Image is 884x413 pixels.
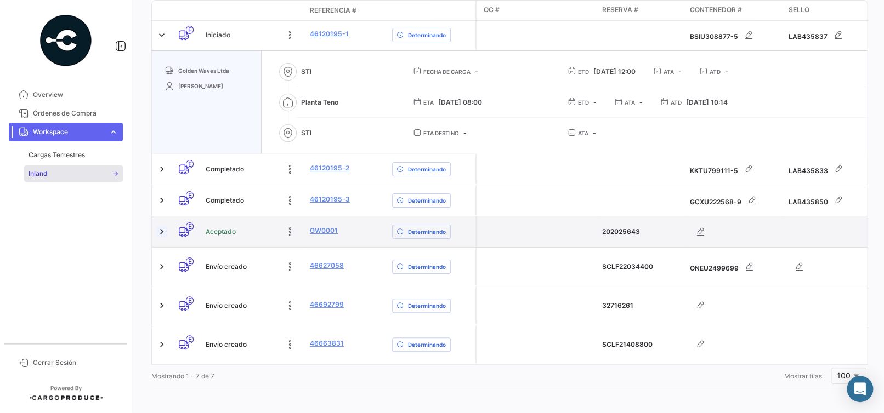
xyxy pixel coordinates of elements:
datatable-header-cell: Sello [784,1,866,20]
span: Fecha de carga [423,67,471,76]
span: 100 [837,371,851,380]
span: [DATE] 12:00 [593,67,636,76]
span: Overview [33,90,118,100]
div: LAB435837 [789,24,862,46]
span: ATD [671,98,682,107]
span: Envío creado [206,340,247,349]
span: Completado [206,196,244,205]
a: Expand/Collapse Row [156,30,167,41]
span: STI [301,67,395,77]
span: Determinando [408,262,446,271]
span: - [593,98,597,106]
a: 46120195-3 [310,194,350,204]
span: ATA [578,129,588,137]
span: - [725,67,728,76]
span: Referencia # [310,5,356,15]
span: OC # [484,5,500,15]
span: Iniciado [206,30,230,40]
span: Sello [789,5,809,15]
img: powered-by.png [38,13,93,68]
span: Planta Teno [301,97,395,107]
span: ETA Destino [423,129,459,137]
span: Mostrar filas [784,372,822,380]
span: Envío creado [206,262,247,272]
span: [DATE] 08:00 [438,98,482,106]
span: Golden Waves Ltda [178,66,229,75]
a: Expand/Collapse Row [156,300,167,311]
a: Expand/Collapse Row [156,261,167,272]
span: - [463,129,467,137]
datatable-header-cell: Delay Status [388,6,475,15]
span: Inland [29,169,48,179]
span: Mostrando 1 - 7 de 7 [151,372,214,380]
span: - [678,67,682,76]
span: [PERSON_NAME] [178,82,223,90]
span: Envío creado [206,301,247,311]
span: Workspace [33,127,104,137]
div: KKTU799111-5 [690,158,780,180]
a: 46120195-2 [310,163,349,173]
span: SCLF21408800 [602,340,653,348]
div: BSIU308877-5 [690,24,780,46]
span: ETD [578,67,589,76]
span: ETD [578,98,589,107]
span: - [639,98,643,106]
a: 46663831 [310,339,344,348]
datatable-header-cell: Referencia # [305,1,388,20]
a: 46692799 [310,300,344,309]
span: E [186,160,194,168]
span: E [186,296,194,305]
span: Determinando [408,165,446,174]
span: ATA [664,67,674,76]
div: LAB435850 [789,190,862,211]
span: ATA [625,98,635,107]
span: ETA [423,98,434,107]
span: - [593,129,596,137]
span: E [186,257,194,266]
span: E [186,335,194,343]
datatable-header-cell: Tipo de transporte [174,6,201,15]
span: Determinando [408,301,446,310]
span: STI [301,128,395,138]
span: E [186,222,194,231]
span: Completado [206,164,244,174]
span: Determinando [408,227,446,236]
a: Overview [9,85,123,104]
span: Determinando [408,31,446,39]
a: Expand/Collapse Row [156,339,167,350]
datatable-header-cell: Contenedor # [685,1,784,20]
span: 202025643 [602,227,640,236]
datatable-header-cell: Reserva # [598,1,685,20]
a: Cargas Terrestres [24,147,123,163]
span: Reserva # [602,5,638,15]
span: Contenedor # [690,5,742,15]
a: Órdenes de Compra [9,104,123,123]
a: Expand/Collapse Row [156,226,167,237]
a: Inland [24,165,123,182]
a: Expand/Collapse Row [156,195,167,206]
a: 46627058 [310,261,344,271]
a: Expand/Collapse Row [156,164,167,175]
a: GW0001 [310,226,338,236]
span: - [475,67,478,76]
span: Determinando [408,340,446,349]
span: Cargas Terrestres [29,150,85,160]
datatable-header-cell: OC # [477,1,598,20]
span: Determinando [408,196,446,205]
span: Aceptado [206,227,236,237]
span: E [186,26,194,34]
span: SCLF22034400 [602,262,653,271]
datatable-header-cell: Estado [201,6,305,15]
div: ONEU2499699 [690,256,780,278]
span: Cerrar Sesión [33,358,118,368]
span: Órdenes de Compra [33,108,118,118]
span: [DATE] 10:14 [686,98,728,106]
span: expand_more [109,127,118,137]
span: 32716261 [602,301,633,309]
a: 46120195-1 [310,29,349,39]
div: GCXU222568-9 [690,190,780,211]
div: LAB435833 [789,158,862,180]
span: ATD [710,67,721,76]
span: E [186,191,194,199]
div: Abrir Intercom Messenger [847,376,873,402]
